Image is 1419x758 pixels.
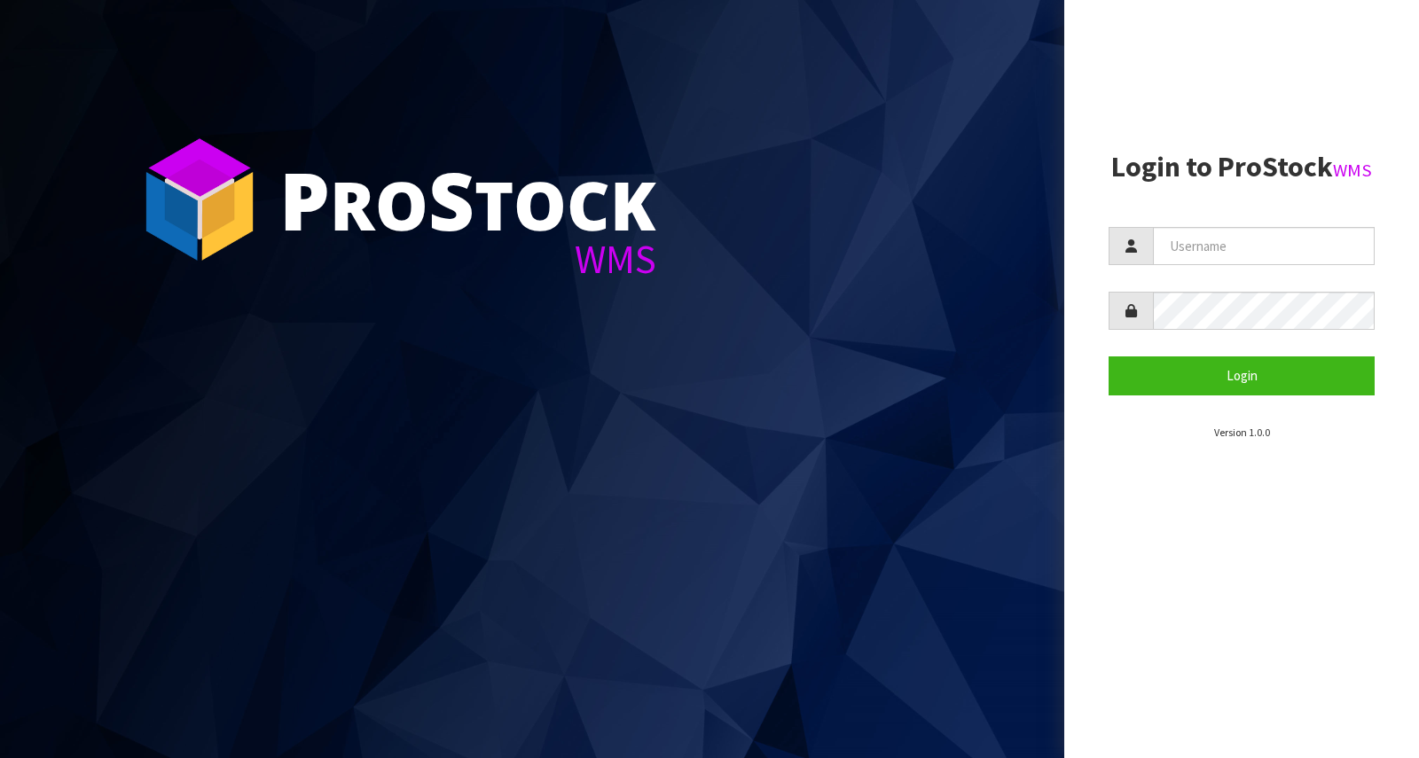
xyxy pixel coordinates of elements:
[133,133,266,266] img: ProStock Cube
[1109,356,1375,395] button: Login
[428,145,474,254] span: S
[279,145,330,254] span: P
[1214,426,1270,439] small: Version 1.0.0
[279,239,656,279] div: WMS
[1153,227,1375,265] input: Username
[1333,159,1372,182] small: WMS
[1109,152,1375,183] h2: Login to ProStock
[279,160,656,239] div: ro tock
